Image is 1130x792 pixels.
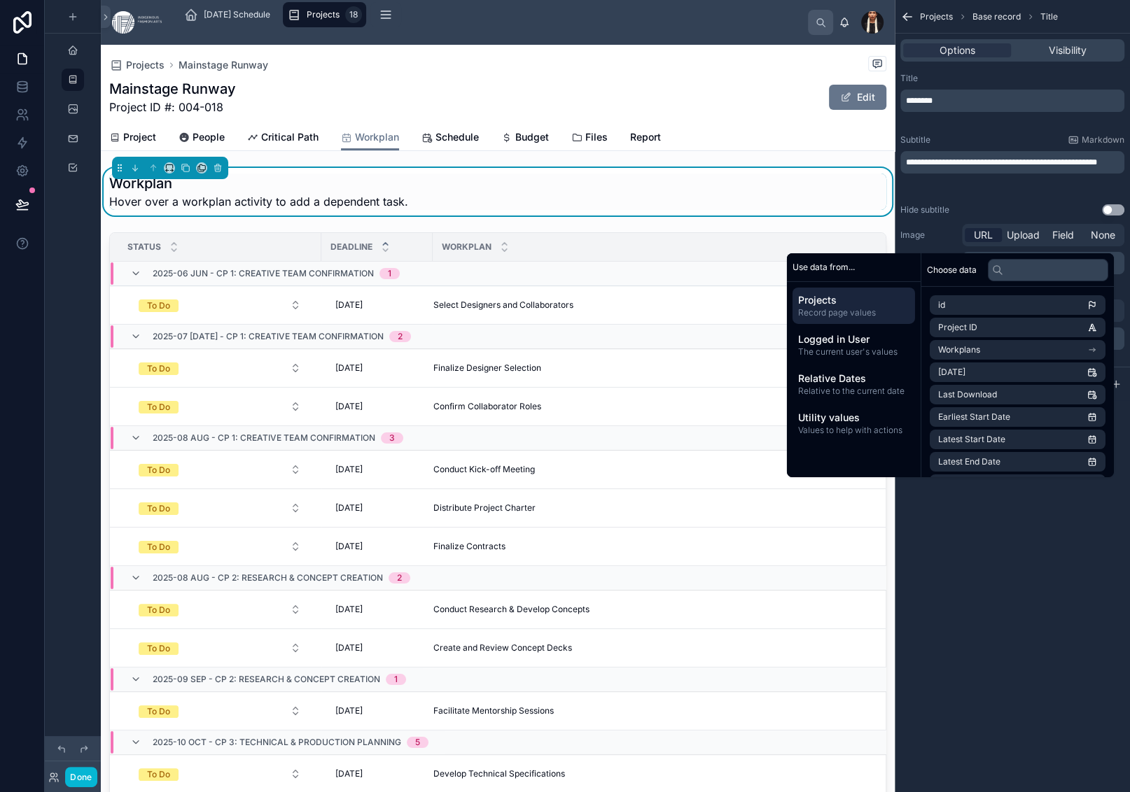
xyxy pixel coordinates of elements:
[330,241,372,253] span: Deadline
[798,411,909,425] span: Utility values
[798,386,909,397] span: Relative to the current date
[798,293,909,307] span: Projects
[829,85,886,110] button: Edit
[153,331,384,342] span: 2025-07 [DATE] - CP 1: Creative Team Confirmation
[900,204,949,215] label: Hide subtitle
[900,90,1124,112] div: scrollable content
[442,241,491,253] span: Workplan
[153,572,383,584] span: 2025-08 Aug - CP 2: Research & Concept Creation
[630,125,661,153] a: Report
[153,268,374,279] span: 2025-06 Jun - CP 1: Creative Team Confirmation
[180,2,280,27] a: [DATE] Schedule
[415,737,420,748] div: 5
[109,125,156,153] a: Project
[307,9,340,20] span: Projects
[1049,43,1087,57] span: Visibility
[109,79,236,99] h1: Mainstage Runway
[940,43,975,57] span: Options
[388,268,391,279] div: 1
[398,331,403,342] div: 2
[179,58,268,72] a: Mainstage Runway
[1091,228,1115,242] span: None
[355,130,399,144] span: Workplan
[397,572,402,584] div: 2
[1068,134,1124,146] a: Markdown
[109,193,408,210] span: Hover over a workplan activity to add a dependent task.
[630,130,661,144] span: Report
[585,130,608,144] span: Files
[1052,228,1074,242] span: Field
[341,125,399,151] a: Workplan
[389,432,395,444] div: 3
[571,125,608,153] a: Files
[900,73,918,84] label: Title
[900,134,930,146] label: Subtitle
[927,264,977,275] span: Choose data
[247,125,319,153] a: Critical Path
[1082,134,1124,146] span: Markdown
[109,174,408,193] h1: Workplan
[1007,228,1040,242] span: Upload
[153,432,375,444] span: 2025-08 Aug - CP 1: Creative Team Confirmation
[798,307,909,318] span: Record page values
[793,262,855,273] span: Use data from...
[179,125,225,153] a: People
[109,99,236,115] span: Project ID #: 004-018
[153,674,380,685] span: 2025-09 Sep - CP 2: Research & Concept Creation
[900,229,956,241] label: Image
[435,130,479,144] span: Schedule
[109,58,165,72] a: Projects
[193,130,225,144] span: People
[345,6,362,23] div: 18
[974,228,993,242] span: URL
[112,11,162,34] img: App logo
[1040,11,1058,22] span: Title
[394,674,398,685] div: 1
[515,130,549,144] span: Budget
[787,282,921,447] div: scrollable content
[798,332,909,346] span: Logged in User
[65,767,97,787] button: Done
[127,241,161,253] span: Status
[126,58,165,72] span: Projects
[900,151,1124,174] div: scrollable content
[123,130,156,144] span: Project
[798,425,909,436] span: Values to help with actions
[798,346,909,358] span: The current user's values
[798,372,909,386] span: Relative Dates
[261,130,319,144] span: Critical Path
[920,11,953,22] span: Projects
[972,11,1021,22] span: Base record
[501,125,549,153] a: Budget
[283,2,366,27] a: Projects18
[421,125,479,153] a: Schedule
[962,252,1124,274] div: scrollable content
[153,737,401,748] span: 2025-10 Oct - CP 3: Technical & Production Planning
[204,9,270,20] span: [DATE] Schedule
